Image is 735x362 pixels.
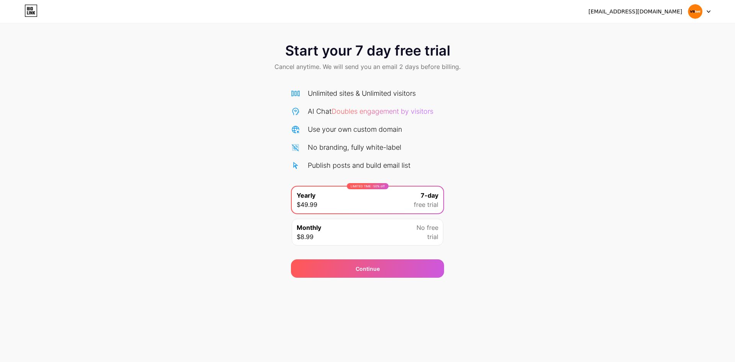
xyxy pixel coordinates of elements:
[297,223,321,232] span: Monthly
[421,191,438,200] span: 7-day
[588,8,682,16] div: [EMAIL_ADDRESS][DOMAIN_NAME]
[347,183,389,189] div: LIMITED TIME : 50% off
[285,43,450,58] span: Start your 7 day free trial
[308,88,416,98] div: Unlimited sites & Unlimited visitors
[308,124,402,134] div: Use your own custom domain
[297,232,314,241] span: $8.99
[274,62,461,71] span: Cancel anytime. We will send you an email 2 days before billing.
[308,142,401,152] div: No branding, fully white-label
[416,223,438,232] span: No free
[332,107,433,115] span: Doubles engagement by visitors
[427,232,438,241] span: trial
[308,106,433,116] div: AI Chat
[297,191,315,200] span: Yearly
[308,160,410,170] div: Publish posts and build email list
[414,200,438,209] span: free trial
[297,200,317,209] span: $49.99
[356,265,380,273] div: Continue
[688,4,702,19] img: vsbetzacom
